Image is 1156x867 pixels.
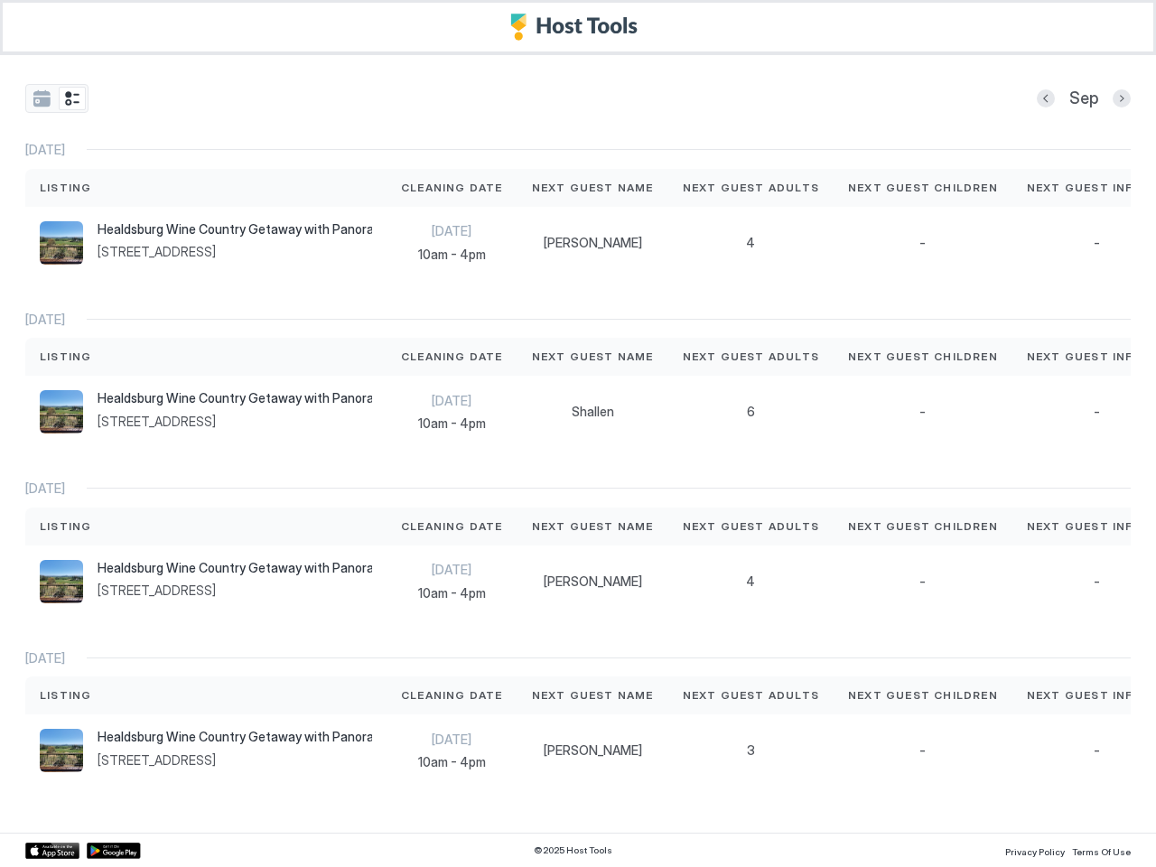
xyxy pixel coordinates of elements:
span: Cleaning Date [401,518,503,535]
span: Privacy Policy [1005,846,1065,857]
span: Next Guest Name [532,349,654,365]
span: Next Guest Children [848,518,998,535]
span: - [919,573,926,590]
span: [STREET_ADDRESS] [98,414,372,430]
span: Healdsburg Wine Country Getaway with Panoramic Valley Views -5 min from downtown [98,729,372,745]
span: Next Guest Adults [683,687,819,704]
span: Next Guest Adults [683,518,819,535]
span: Cleaning Date [401,349,503,365]
span: 10am - 4pm [401,415,503,432]
button: Previous month [1037,89,1055,107]
span: - [1094,573,1100,590]
span: Shallen [572,404,614,420]
span: [STREET_ADDRESS] [98,583,372,599]
span: Sep [1069,89,1098,109]
span: [DATE] [401,732,503,748]
span: [PERSON_NAME] [544,742,642,759]
span: Next Guest Adults [683,349,819,365]
span: - [919,404,926,420]
span: 4 [746,573,755,590]
span: [STREET_ADDRESS] [98,244,372,260]
span: [DATE] [25,142,65,158]
span: Listing [40,687,91,704]
span: [DATE] [25,480,65,497]
button: Next month [1113,89,1131,107]
span: [DATE] [401,562,503,578]
span: © 2025 Host Tools [534,844,612,856]
span: - [919,235,926,251]
a: App Store [25,843,79,859]
span: Next Guest Children [848,349,998,365]
span: Next Guest Children [848,687,998,704]
span: Listing [40,518,91,535]
span: [DATE] [401,393,503,409]
span: [DATE] [25,312,65,328]
span: - [1094,235,1100,251]
span: 6 [747,404,755,420]
span: Terms Of Use [1072,846,1131,857]
span: 10am - 4pm [401,754,503,770]
span: 10am - 4pm [401,247,503,263]
span: Healdsburg Wine Country Getaway with Panoramic Valley Views -5 min from downtown [98,390,372,406]
span: [STREET_ADDRESS] [98,752,372,769]
span: [DATE] [401,223,503,239]
span: [PERSON_NAME] [544,235,642,251]
span: - [1094,404,1100,420]
a: Google Play Store [87,843,141,859]
span: Cleaning Date [401,180,503,196]
span: Next Guest Name [532,518,654,535]
a: Host Tools Logo [510,14,646,41]
span: Next Guest Name [532,687,654,704]
span: - [1094,742,1100,759]
span: [DATE] [25,650,65,667]
span: Cleaning Date [401,687,503,704]
div: listing image [40,390,83,433]
span: 10am - 4pm [401,585,503,601]
span: Listing [40,349,91,365]
span: 3 [747,742,755,759]
a: Privacy Policy [1005,841,1065,860]
span: Next Guest Adults [683,180,819,196]
div: listing image [40,560,83,603]
div: listing image [40,729,83,772]
span: Healdsburg Wine Country Getaway with Panoramic Valley Views -5 min from downtown [98,221,372,238]
span: Healdsburg Wine Country Getaway with Panoramic Valley Views -5 min from downtown [98,560,372,576]
div: listing image [40,221,83,265]
span: [PERSON_NAME] [544,573,642,590]
span: Next Guest Name [532,180,654,196]
span: Listing [40,180,91,196]
a: Terms Of Use [1072,841,1131,860]
span: - [919,742,926,759]
span: Next Guest Children [848,180,998,196]
span: 4 [746,235,755,251]
div: tab-group [25,84,89,113]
